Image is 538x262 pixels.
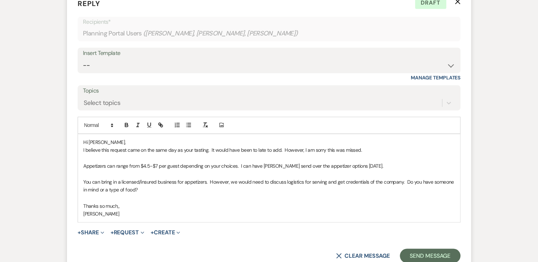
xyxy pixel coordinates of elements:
[84,98,121,107] div: Select topics
[83,178,455,194] p: You can bring in a licensed/insured business for appetizers. However, we would need to discuss lo...
[83,17,455,27] p: Recipients*
[111,229,114,235] span: +
[83,202,455,210] p: Thanks so much,,
[78,229,81,235] span: +
[411,74,460,81] a: Manage Templates
[83,27,455,40] div: Planning Portal Users
[83,86,455,96] label: Topics
[83,138,455,146] p: Hi [PERSON_NAME],
[111,229,144,235] button: Request
[143,29,298,38] span: ( [PERSON_NAME], [PERSON_NAME], [PERSON_NAME] )
[336,253,390,258] button: Clear message
[83,48,455,58] div: Insert Template
[83,146,455,154] p: I believe this request came on the same day as your tasting. It would have been to late to add. H...
[78,229,104,235] button: Share
[83,162,455,170] p: Appetizers can range from $4.5-$7 per guest depending on your choices. I can have [PERSON_NAME] s...
[151,229,180,235] button: Create
[151,229,154,235] span: +
[83,210,455,217] p: [PERSON_NAME]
